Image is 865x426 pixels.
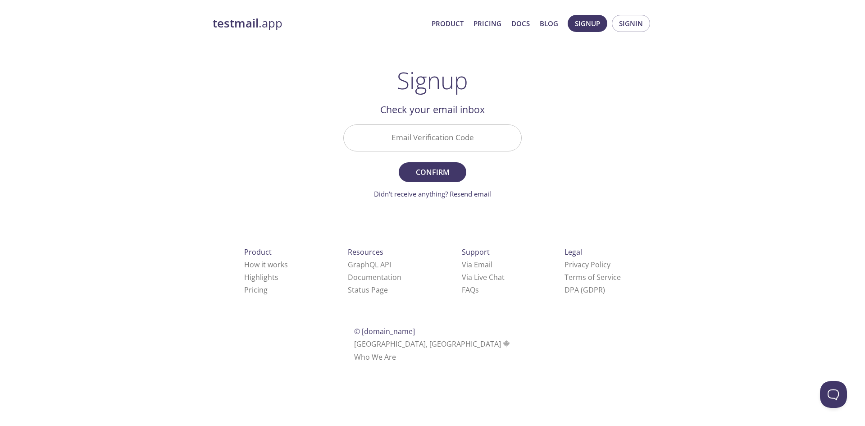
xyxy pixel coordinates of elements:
iframe: Help Scout Beacon - Open [820,381,847,408]
span: © [DOMAIN_NAME] [354,326,415,336]
a: How it works [244,260,288,270]
a: Terms of Service [565,272,621,282]
strong: testmail [213,15,259,31]
span: Signup [575,18,600,29]
span: s [475,285,479,295]
span: Confirm [409,166,456,179]
a: Via Email [462,260,492,270]
button: Signup [568,15,607,32]
a: Pricing [473,18,501,29]
a: Pricing [244,285,268,295]
a: testmail.app [213,16,424,31]
a: Documentation [348,272,401,282]
span: Resources [348,247,383,257]
a: Highlights [244,272,278,282]
a: Status Page [348,285,388,295]
span: [GEOGRAPHIC_DATA], [GEOGRAPHIC_DATA] [354,339,511,349]
a: DPA (GDPR) [565,285,605,295]
a: Didn't receive anything? Resend email [374,189,491,198]
span: Product [244,247,272,257]
button: Signin [612,15,650,32]
a: GraphQL API [348,260,391,270]
span: Support [462,247,490,257]
a: Product [432,18,464,29]
a: Docs [511,18,530,29]
h2: Check your email inbox [343,102,522,117]
h1: Signup [397,67,468,94]
a: FAQ [462,285,479,295]
span: Signin [619,18,643,29]
span: Legal [565,247,582,257]
a: Blog [540,18,558,29]
button: Confirm [399,162,466,182]
a: Via Live Chat [462,272,505,282]
a: Privacy Policy [565,260,610,270]
a: Who We Are [354,352,396,362]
